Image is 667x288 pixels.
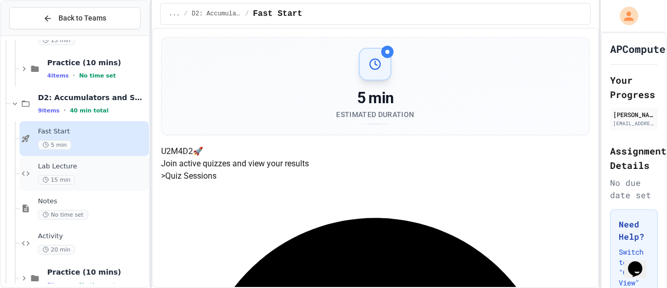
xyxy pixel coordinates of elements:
[610,73,658,102] h2: Your Progress
[610,144,658,172] h2: Assignment Details
[245,10,249,18] span: /
[161,170,590,182] h5: > Quiz Sessions
[38,140,71,150] span: 5 min
[624,247,657,278] iframe: chat widget
[613,120,655,127] div: [EMAIL_ADDRESS][DOMAIN_NAME]
[38,127,147,136] span: Fast Start
[47,58,147,67] span: Practice (10 mins)
[47,267,147,277] span: Practice (10 mins)
[253,8,302,20] span: Fast Start
[38,35,75,45] span: 15 min
[38,197,147,206] span: Notes
[161,145,590,158] h4: U2M4D2 🚀
[38,107,60,114] span: 9 items
[47,72,69,79] span: 4 items
[38,175,75,185] span: 15 min
[619,218,649,243] h3: Need Help?
[79,72,116,79] span: No time set
[613,110,655,119] div: [PERSON_NAME]
[192,10,241,18] span: D2: Accumulators and Summation
[38,245,75,255] span: 20 min
[64,106,66,114] span: •
[169,10,180,18] span: ...
[58,13,106,24] span: Back to Teams
[610,177,658,201] div: No due date set
[9,7,141,29] button: Back to Teams
[38,162,147,171] span: Lab Lecture
[336,89,414,107] div: 5 min
[161,158,590,170] p: Join active quizzes and view your results
[38,210,88,220] span: No time set
[73,71,75,80] span: •
[609,4,641,28] div: My Account
[38,93,147,102] span: D2: Accumulators and Summation
[70,107,108,114] span: 40 min total
[184,10,188,18] span: /
[336,109,414,120] div: Estimated Duration
[38,232,147,241] span: Activity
